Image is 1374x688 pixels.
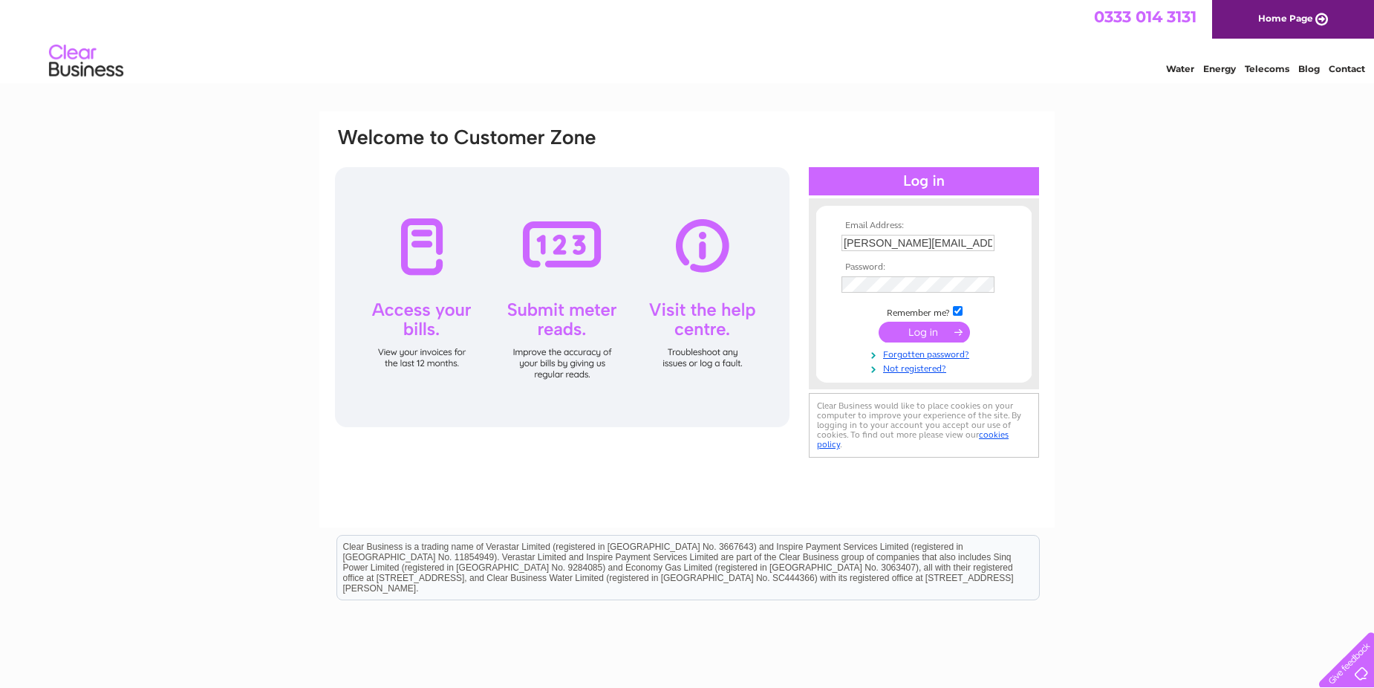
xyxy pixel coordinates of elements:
[841,346,1010,360] a: Forgotten password?
[337,8,1039,72] div: Clear Business is a trading name of Verastar Limited (registered in [GEOGRAPHIC_DATA] No. 3667643...
[1166,63,1194,74] a: Water
[838,221,1010,231] th: Email Address:
[838,262,1010,273] th: Password:
[1329,63,1365,74] a: Contact
[838,304,1010,319] td: Remember me?
[879,322,970,343] input: Submit
[809,393,1039,458] div: Clear Business would like to place cookies on your computer to improve your experience of the sit...
[841,360,1010,374] a: Not registered?
[817,429,1009,450] a: cookies policy
[1203,63,1236,74] a: Energy
[1094,7,1196,26] a: 0333 014 3131
[1298,63,1320,74] a: Blog
[1245,63,1289,74] a: Telecoms
[48,39,124,84] img: logo.png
